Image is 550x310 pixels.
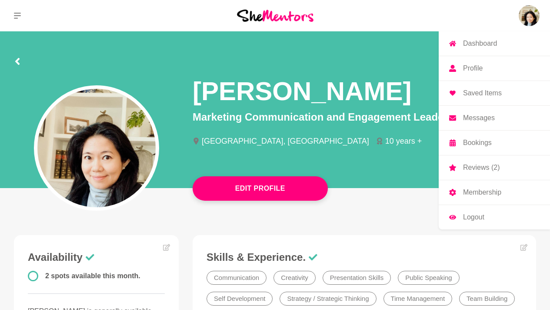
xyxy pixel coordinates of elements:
[28,251,165,264] h3: Availability
[463,164,500,171] p: Reviews (2)
[193,75,411,108] h1: [PERSON_NAME]
[439,81,550,105] a: Saved Items
[463,189,501,196] p: Membership
[207,251,522,264] h3: Skills & Experience.
[193,176,328,201] button: Edit Profile
[439,155,550,180] a: Reviews (2)
[45,272,140,280] span: 2 spots available this month.
[193,137,376,145] li: [GEOGRAPHIC_DATA], [GEOGRAPHIC_DATA]
[463,40,497,47] p: Dashboard
[237,10,313,21] img: She Mentors Logo
[376,137,429,145] li: 10 years +
[463,214,484,221] p: Logout
[463,115,495,121] p: Messages
[439,106,550,130] a: Messages
[463,139,492,146] p: Bookings
[519,5,540,26] a: Marlene HalimDashboardProfileSaved ItemsMessagesBookingsReviews (2)MembershipLogout
[463,65,483,72] p: Profile
[519,5,540,26] img: Marlene Halim
[439,31,550,56] a: Dashboard
[439,56,550,81] a: Profile
[193,109,536,125] p: Marketing Communication and Engagement Leader
[463,90,502,97] p: Saved Items
[439,131,550,155] a: Bookings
